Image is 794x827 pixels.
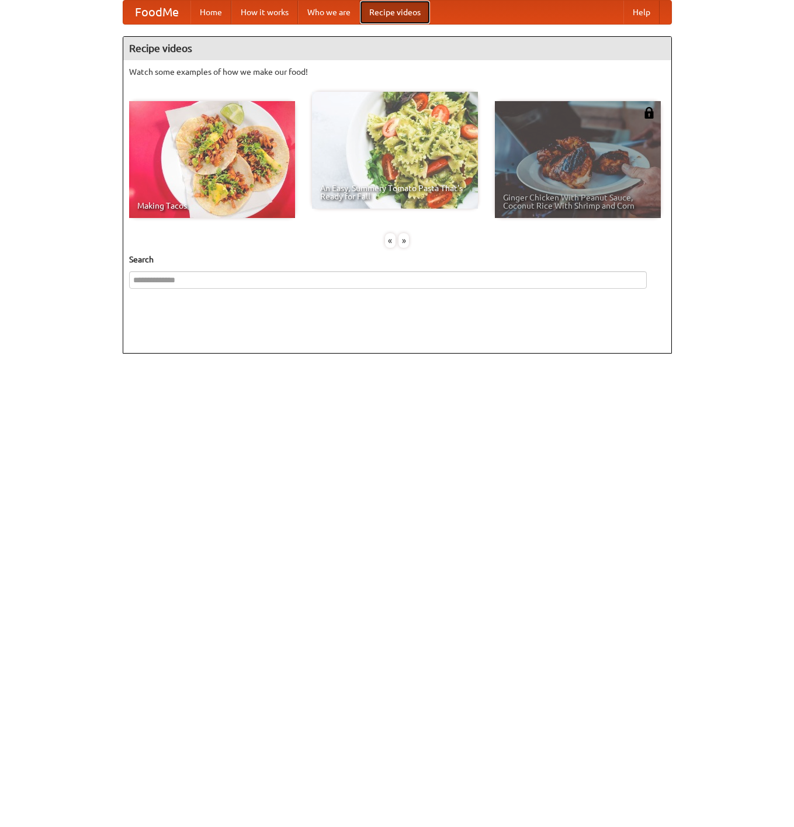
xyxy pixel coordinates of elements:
span: Making Tacos [137,202,287,210]
a: Making Tacos [129,101,295,218]
div: » [398,233,409,248]
a: An Easy, Summery Tomato Pasta That's Ready for Fall [312,92,478,209]
h4: Recipe videos [123,37,671,60]
div: « [385,233,396,248]
a: Home [190,1,231,24]
a: Recipe videos [360,1,430,24]
p: Watch some examples of how we make our food! [129,66,665,78]
a: Help [623,1,660,24]
img: 483408.png [643,107,655,119]
h5: Search [129,254,665,265]
a: FoodMe [123,1,190,24]
a: How it works [231,1,298,24]
a: Who we are [298,1,360,24]
span: An Easy, Summery Tomato Pasta That's Ready for Fall [320,184,470,200]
